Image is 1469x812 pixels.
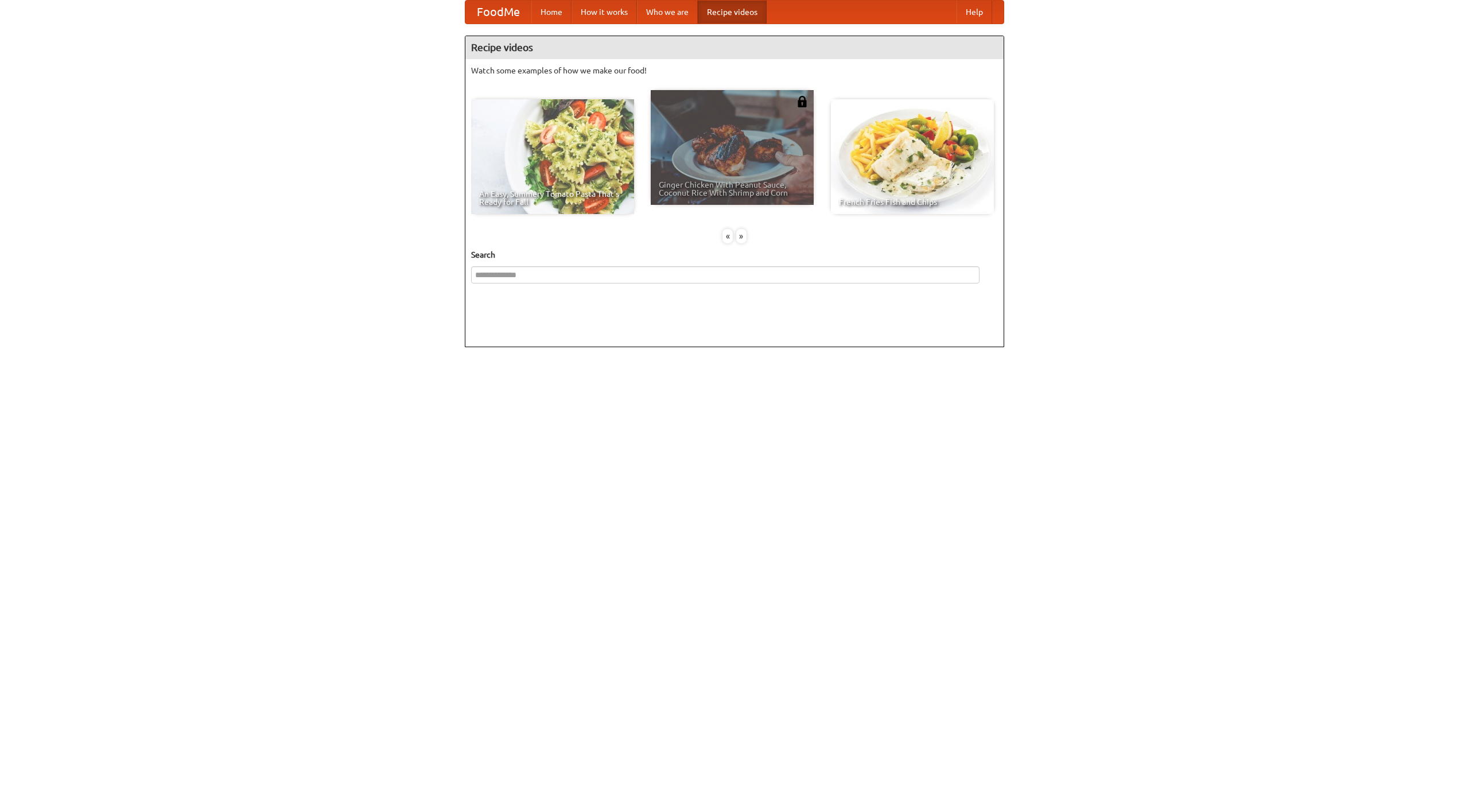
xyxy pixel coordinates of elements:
[831,99,994,214] a: French Fries Fish and Chips
[698,1,767,24] a: Recipe videos
[839,198,986,206] span: French Fries Fish and Chips
[572,1,637,24] a: How it works
[465,36,1004,59] h4: Recipe videos
[471,249,998,261] h5: Search
[479,190,626,206] span: An Easy, Summery Tomato Pasta That's Ready for Fall
[531,1,572,24] a: Home
[471,99,634,214] a: An Easy, Summery Tomato Pasta That's Ready for Fall
[637,1,698,24] a: Who we are
[957,1,992,24] a: Help
[465,1,531,24] a: FoodMe
[796,96,808,107] img: 483408.png
[736,229,747,243] div: »
[722,229,733,243] div: «
[471,65,998,76] p: Watch some examples of how we make our food!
